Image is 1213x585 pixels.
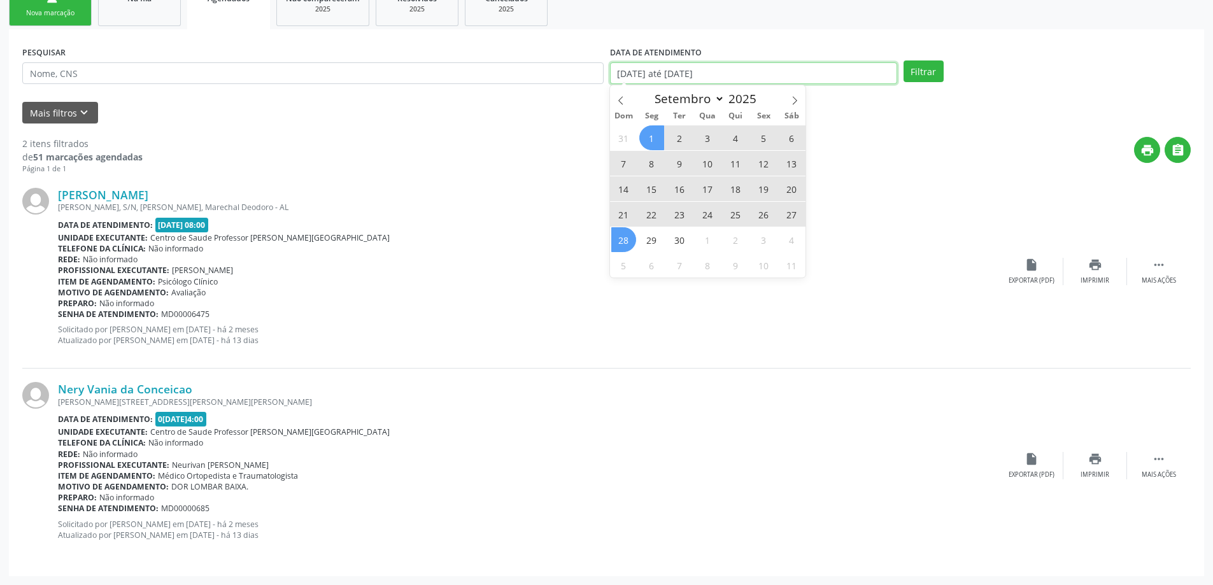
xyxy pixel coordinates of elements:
span: Não informado [83,449,138,460]
span: [DATE] 08:00 [155,218,209,232]
span: Setembro 26, 2025 [751,202,776,227]
div: 2025 [474,4,538,14]
div: Imprimir [1081,470,1109,479]
b: Telefone da clínica: [58,243,146,254]
b: Unidade executante: [58,232,148,243]
span: Setembro 24, 2025 [695,202,720,227]
span: Outubro 1, 2025 [695,227,720,252]
span: Setembro 20, 2025 [779,176,804,201]
span: Ter [665,112,693,120]
span: Outubro 2, 2025 [723,227,748,252]
i: keyboard_arrow_down [77,106,91,120]
b: Senha de atendimento: [58,503,159,514]
span: Setembro 21, 2025 [611,202,636,227]
span: Outubro 3, 2025 [751,227,776,252]
span: Setembro 1, 2025 [639,125,664,150]
span: Centro de Saude Professor [PERSON_NAME][GEOGRAPHIC_DATA] [150,232,390,243]
span: Setembro 27, 2025 [779,202,804,227]
span: Sex [749,112,777,120]
div: [PERSON_NAME][STREET_ADDRESS][PERSON_NAME][PERSON_NAME] [58,397,1000,407]
span: Setembro 2, 2025 [667,125,692,150]
span: Setembro 8, 2025 [639,151,664,176]
img: img [22,382,49,409]
a: [PERSON_NAME] [58,188,148,202]
span: Setembro 5, 2025 [751,125,776,150]
span: Qua [693,112,721,120]
a: Nery Vania da Conceicao [58,382,192,396]
p: Solicitado por [PERSON_NAME] em [DATE] - há 2 meses Atualizado por [PERSON_NAME] em [DATE] - há 1... [58,324,1000,346]
span: Não informado [148,437,203,448]
span: Qui [721,112,749,120]
i:  [1152,452,1166,466]
span: Setembro 29, 2025 [639,227,664,252]
span: Setembro 3, 2025 [695,125,720,150]
span: Setembro 12, 2025 [751,151,776,176]
span: Outubro 5, 2025 [611,253,636,278]
b: Motivo de agendamento: [58,481,169,492]
input: Selecione um intervalo [610,62,897,84]
span: Setembro 15, 2025 [639,176,664,201]
div: 2025 [286,4,360,14]
b: Preparo: [58,298,97,309]
i:  [1152,258,1166,272]
b: Telefone da clínica: [58,437,146,448]
i: print [1088,452,1102,466]
span: Psicólogo Clínico [158,276,218,287]
b: Item de agendamento: [58,470,155,481]
span: Seg [637,112,665,120]
span: Outubro 10, 2025 [751,253,776,278]
span: Dom [610,112,638,120]
span: Sáb [777,112,805,120]
input: Nome, CNS [22,62,604,84]
span: Avaliação [171,287,206,298]
span: Não informado [148,243,203,254]
i: print [1140,143,1154,157]
b: Data de atendimento: [58,220,153,230]
span: Outubro 6, 2025 [639,253,664,278]
span: Setembro 9, 2025 [667,151,692,176]
b: Rede: [58,254,80,265]
span: Não informado [99,298,154,309]
strong: 51 marcações agendadas [33,151,143,163]
span: Não informado [99,492,154,503]
b: Preparo: [58,492,97,503]
span: MD00000685 [161,503,209,514]
label: DATA DE ATENDIMENTO [610,43,702,62]
b: Motivo de agendamento: [58,287,169,298]
div: Página 1 de 1 [22,164,143,174]
select: Month [649,90,725,108]
span: Outubro 8, 2025 [695,253,720,278]
span: DOR LOMBAR BAIXA. [171,481,248,492]
span: Setembro 6, 2025 [779,125,804,150]
span: Outubro 4, 2025 [779,227,804,252]
span: Setembro 17, 2025 [695,176,720,201]
b: Unidade executante: [58,426,148,437]
label: PESQUISAR [22,43,66,62]
p: Solicitado por [PERSON_NAME] em [DATE] - há 2 meses Atualizado por [PERSON_NAME] em [DATE] - há 1... [58,519,1000,540]
div: Nova marcação [18,8,82,18]
span: Setembro 22, 2025 [639,202,664,227]
span: [PERSON_NAME] [172,265,233,276]
span: Não informado [83,254,138,265]
span: Outubro 9, 2025 [723,253,748,278]
b: Senha de atendimento: [58,309,159,320]
span: Outubro 11, 2025 [779,253,804,278]
button: Filtrar [904,60,944,82]
b: Profissional executante: [58,460,169,470]
button: print [1134,137,1160,163]
span: Neurivan [PERSON_NAME] [172,460,269,470]
span: Setembro 19, 2025 [751,176,776,201]
span: Setembro 25, 2025 [723,202,748,227]
span: Setembro 10, 2025 [695,151,720,176]
div: 2 itens filtrados [22,137,143,150]
span: Setembro 11, 2025 [723,151,748,176]
b: Rede: [58,449,80,460]
button:  [1165,137,1191,163]
span: Setembro 28, 2025 [611,227,636,252]
span: Setembro 13, 2025 [779,151,804,176]
span: Médico Ortopedista e Traumatologista [158,470,298,481]
button: Mais filtroskeyboard_arrow_down [22,102,98,124]
span: Setembro 7, 2025 [611,151,636,176]
span: MD00006475 [161,309,209,320]
span: Outubro 7, 2025 [667,253,692,278]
